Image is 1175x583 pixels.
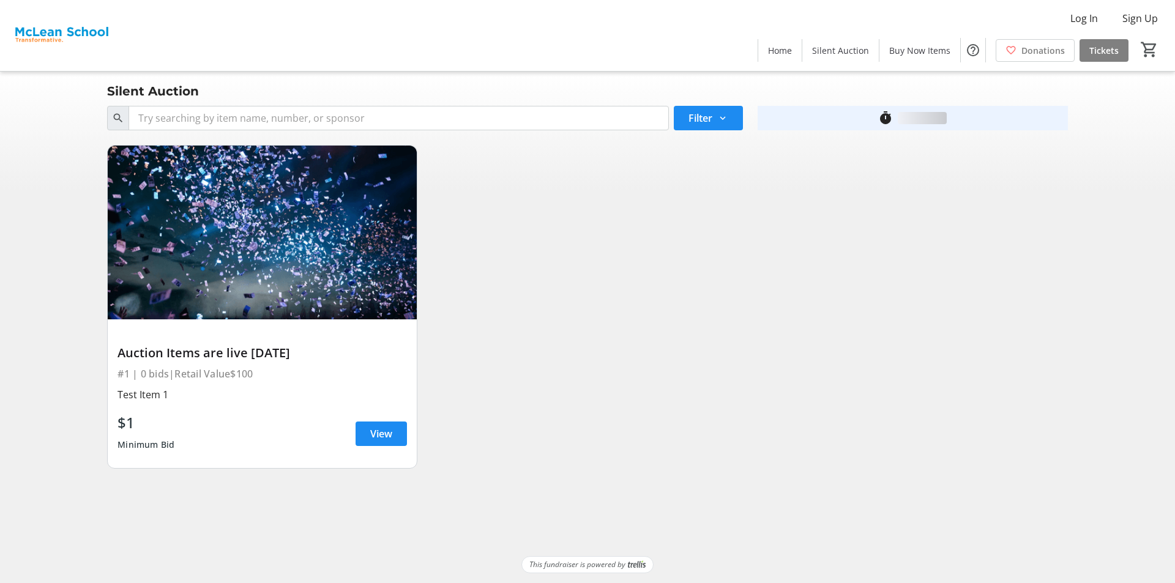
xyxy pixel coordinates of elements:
[108,146,417,319] img: Auction Items are live November 1
[889,44,950,57] span: Buy Now Items
[996,39,1075,62] a: Donations
[1122,11,1158,26] span: Sign Up
[674,106,743,130] button: Filter
[1113,9,1168,28] button: Sign Up
[356,421,407,446] a: View
[961,38,985,62] button: Help
[370,426,392,441] span: View
[117,365,407,382] div: #1 | 0 bids | Retail Value $100
[1089,44,1119,57] span: Tickets
[1070,11,1098,26] span: Log In
[117,346,407,360] div: Auction Items are live [DATE]
[7,5,116,66] img: McLean School's Logo
[529,559,625,570] span: This fundraiser is powered by
[758,39,802,62] a: Home
[688,111,712,125] span: Filter
[1080,39,1128,62] a: Tickets
[879,39,960,62] a: Buy Now Items
[1138,39,1160,61] button: Cart
[117,412,174,434] div: $1
[628,560,646,569] img: Trellis Logo
[898,112,947,124] div: loading
[768,44,792,57] span: Home
[802,39,879,62] a: Silent Auction
[129,106,668,130] input: Try searching by item name, number, or sponsor
[1061,9,1108,28] button: Log In
[117,434,174,456] div: Minimum Bid
[100,81,206,101] div: Silent Auction
[1021,44,1065,57] span: Donations
[878,111,893,125] mat-icon: timer_outline
[812,44,869,57] span: Silent Auction
[117,387,407,402] div: Test Item 1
